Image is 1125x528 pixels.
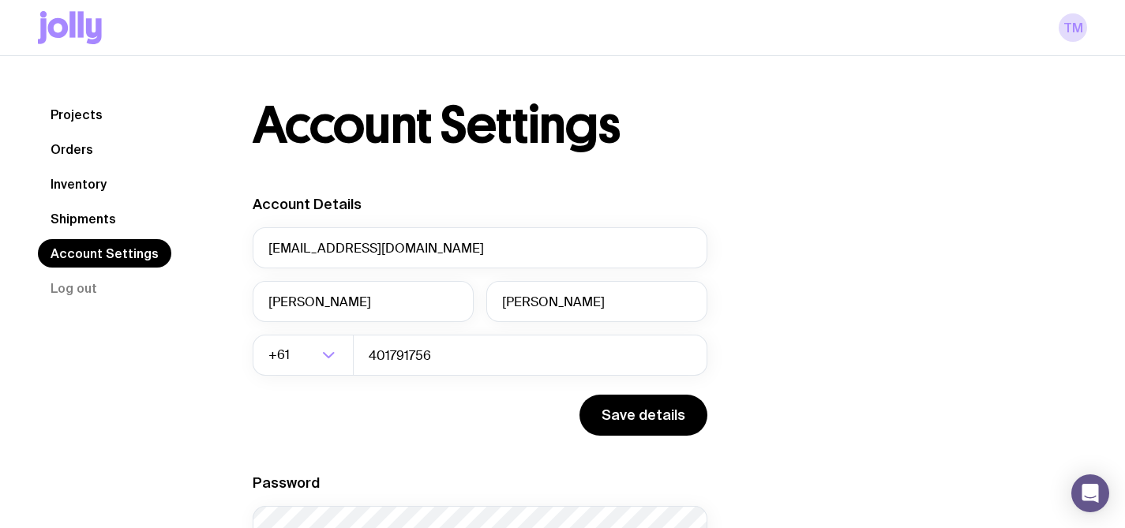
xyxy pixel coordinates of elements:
[353,335,707,376] input: 0400123456
[253,335,354,376] div: Search for option
[268,335,293,376] span: +61
[38,170,119,198] a: Inventory
[253,100,620,151] h1: Account Settings
[38,204,129,233] a: Shipments
[253,474,320,491] label: Password
[38,135,106,163] a: Orders
[1059,13,1087,42] a: TM
[486,281,707,322] input: Last Name
[579,395,707,436] button: Save details
[253,227,707,268] input: your@email.com
[253,196,362,212] label: Account Details
[1071,474,1109,512] div: Open Intercom Messenger
[293,335,317,376] input: Search for option
[253,281,474,322] input: First Name
[38,239,171,268] a: Account Settings
[38,100,115,129] a: Projects
[38,274,110,302] button: Log out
